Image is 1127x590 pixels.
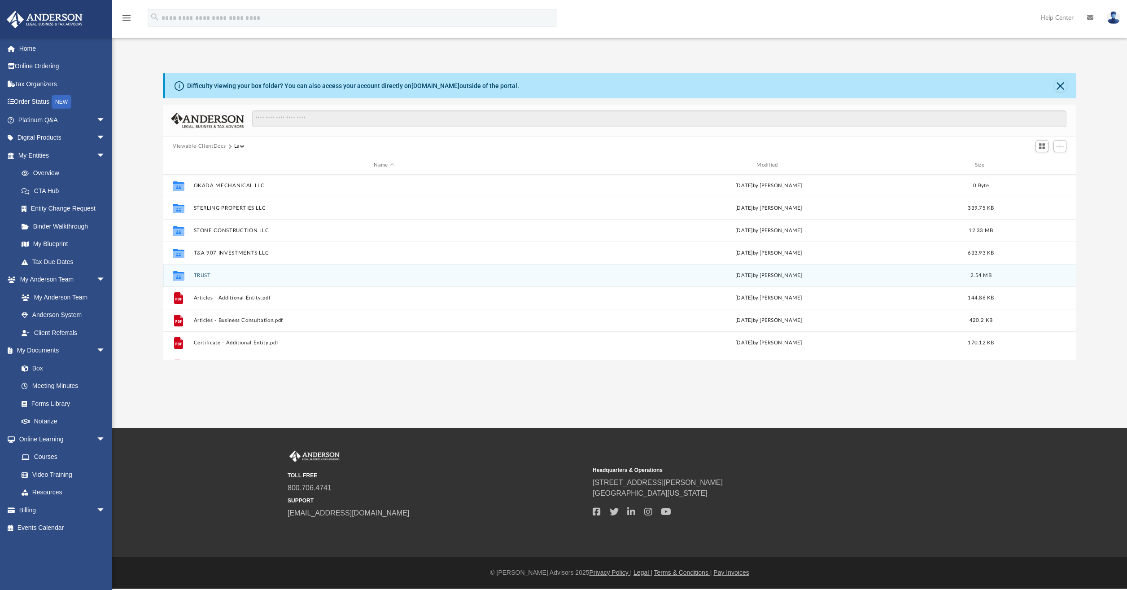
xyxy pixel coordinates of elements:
span: 2.54 MB [970,273,992,278]
a: Privacy Policy | [590,569,632,576]
small: TOLL FREE [288,471,586,480]
a: 800.706.4741 [288,484,332,492]
a: Legal | [633,569,652,576]
span: arrow_drop_down [96,342,114,360]
a: Overview [13,164,119,182]
a: Tax Due Dates [13,253,119,271]
a: My Entitiesarrow_drop_down [6,146,119,164]
button: Articles - Business Consultation.pdf [194,317,575,323]
img: User Pic [1107,11,1120,24]
span: arrow_drop_down [96,129,114,147]
a: menu [121,17,132,23]
button: OKADA MECHANICAL LLC [194,183,575,189]
a: Notarize [13,413,114,431]
a: My Blueprint [13,235,114,253]
a: My Anderson Team [13,288,110,306]
a: My Anderson Teamarrow_drop_down [6,271,114,289]
button: Close [1054,79,1067,92]
input: Search files and folders [252,110,1066,128]
a: Entity Change Request [13,200,119,218]
button: STERLING PROPERTIES LLC [194,205,575,211]
a: [GEOGRAPHIC_DATA][US_STATE] [593,489,708,497]
button: Viewable-ClientDocs [173,142,226,150]
a: Digital Productsarrow_drop_down [6,129,119,147]
a: Meeting Minutes [13,377,114,395]
a: [STREET_ADDRESS][PERSON_NAME] [593,479,723,486]
div: [DATE] by [PERSON_NAME] [578,227,959,235]
div: [DATE] by [PERSON_NAME] [578,339,959,347]
a: Binder Walkthrough [13,217,119,235]
button: Switch to Grid View [1035,140,1049,153]
div: [DATE] by [PERSON_NAME] [578,317,959,325]
a: [DOMAIN_NAME] [411,82,459,89]
a: Courses [13,448,114,466]
i: search [150,12,160,22]
a: My Documentsarrow_drop_down [6,342,114,360]
span: 0 Byte [973,183,989,188]
span: arrow_drop_down [96,430,114,449]
small: Headquarters & Operations [593,466,891,474]
span: arrow_drop_down [96,111,114,129]
a: [EMAIL_ADDRESS][DOMAIN_NAME] [288,509,409,517]
button: Certificate - Additional Entity.pdf [194,340,575,346]
a: Billingarrow_drop_down [6,501,119,519]
div: grid [163,174,1076,360]
div: Size [963,161,999,169]
span: arrow_drop_down [96,146,114,165]
img: Anderson Advisors Platinum Portal [288,450,341,462]
a: Terms & Conditions | [654,569,712,576]
button: TRUST [194,273,575,278]
span: arrow_drop_down [96,501,114,520]
button: Law [234,142,245,150]
a: Pay Invoices [713,569,749,576]
div: [DATE] by [PERSON_NAME] [578,204,959,212]
button: Add [1053,140,1067,153]
span: 339.75 KB [968,206,994,211]
button: Articles - Additional Entity.pdf [194,295,575,301]
a: Events Calendar [6,519,119,537]
a: Resources [13,484,114,502]
a: CTA Hub [13,182,119,200]
div: Modified [578,161,959,169]
div: NEW [52,95,71,109]
img: Anderson Advisors Platinum Portal [4,11,85,28]
a: Online Learningarrow_drop_down [6,430,114,448]
span: 144.86 KB [968,295,994,300]
span: 12.33 MB [969,228,993,233]
div: id [1003,161,1066,169]
div: id [167,161,189,169]
a: Tax Organizers [6,75,119,93]
div: Difficulty viewing your box folder? You can also access your account directly on outside of the p... [187,81,519,91]
div: [DATE] by [PERSON_NAME] [578,249,959,257]
a: Client Referrals [13,324,114,342]
i: menu [121,13,132,23]
a: Online Ordering [6,57,119,75]
span: 170.12 KB [968,340,994,345]
span: arrow_drop_down [96,271,114,289]
small: SUPPORT [288,497,586,505]
a: Home [6,40,119,57]
a: Forms Library [13,395,110,413]
span: 633.93 KB [968,251,994,255]
div: © [PERSON_NAME] Advisors 2025 [112,568,1127,577]
button: T&A 907 INVESTMENTS LLC [194,250,575,256]
div: [DATE] by [PERSON_NAME] [578,182,959,190]
button: STONE CONSTRUCTION LLC [194,228,575,233]
a: Platinum Q&Aarrow_drop_down [6,111,119,129]
a: Box [13,359,110,377]
span: 420.2 KB [970,318,992,323]
a: Order StatusNEW [6,93,119,111]
div: [DATE] by [PERSON_NAME] [578,294,959,302]
div: Name [193,161,574,169]
a: Video Training [13,466,110,484]
a: Anderson System [13,306,114,324]
div: [DATE] by [PERSON_NAME] [578,272,959,280]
